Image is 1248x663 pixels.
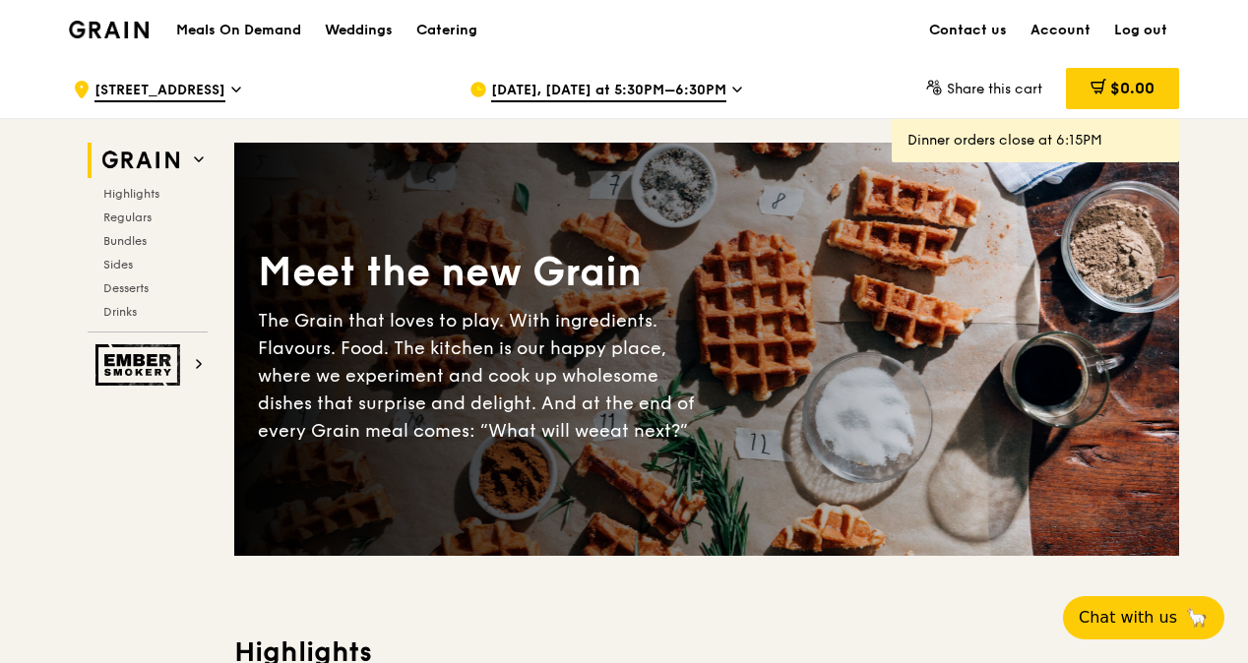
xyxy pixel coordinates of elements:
img: Grain [69,21,149,38]
span: Regulars [103,211,152,224]
span: Sides [103,258,133,271]
span: eat next?” [599,420,688,442]
div: The Grain that loves to play. With ingredients. Flavours. Food. The kitchen is our happy place, w... [258,307,707,445]
a: Weddings [313,1,405,60]
span: [STREET_ADDRESS] [94,81,225,102]
span: Chat with us [1079,606,1177,630]
span: 🦙 [1185,606,1209,630]
div: Catering [416,1,477,60]
span: Share this cart [947,81,1042,97]
div: Dinner orders close at 6:15PM [907,131,1163,151]
span: [DATE], [DATE] at 5:30PM–6:30PM [491,81,726,102]
span: Desserts [103,281,149,295]
a: Account [1019,1,1102,60]
h1: Meals On Demand [176,21,301,40]
a: Log out [1102,1,1179,60]
a: Catering [405,1,489,60]
a: Contact us [917,1,1019,60]
img: Ember Smokery web logo [95,344,186,386]
button: Chat with us🦙 [1063,596,1224,639]
span: $0.00 [1110,79,1154,97]
div: Weddings [325,1,393,60]
span: Bundles [103,234,147,248]
img: Grain web logo [95,143,186,178]
span: Highlights [103,187,159,201]
div: Meet the new Grain [258,246,707,299]
span: Drinks [103,305,137,319]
